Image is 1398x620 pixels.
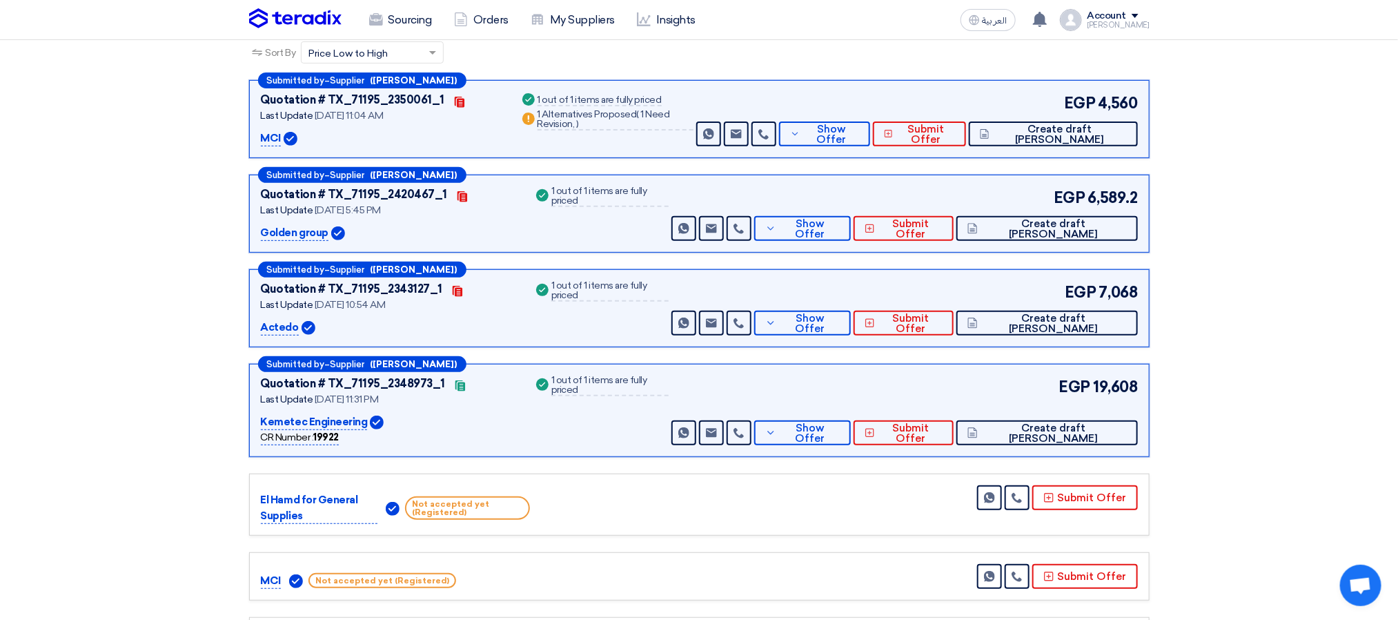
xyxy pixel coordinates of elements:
[878,313,943,334] span: Submit Offer
[331,171,365,180] span: Supplier
[779,122,870,146] button: Show Offer
[249,8,342,29] img: Teradix logo
[261,110,313,122] span: Last Update
[551,281,669,302] div: 1 out of 1 items are fully priced
[780,219,840,240] span: Show Offer
[956,311,1137,336] button: Create draft [PERSON_NAME]
[370,416,384,429] img: Verified Account
[261,281,443,298] div: Quotation # TX_71195_2343127_1
[331,226,345,240] img: Verified Account
[386,502,400,516] img: Verified Account
[261,414,368,431] p: Kemetec Engineering
[371,265,457,274] b: ([PERSON_NAME])
[520,5,626,35] a: My Suppliers
[443,5,520,35] a: Orders
[258,356,466,372] div: –
[315,299,386,311] span: [DATE] 10:54 AM
[1087,21,1150,29] div: [PERSON_NAME]
[1064,92,1096,115] span: EGP
[1340,565,1381,606] div: Open chat
[961,9,1016,31] button: العربية
[315,110,384,122] span: [DATE] 11:04 AM
[258,72,466,88] div: –
[261,492,377,524] p: El Hamd for General Supplies
[261,394,313,405] span: Last Update
[261,573,282,590] p: MCI
[993,124,1126,145] span: Create draft [PERSON_NAME]
[538,110,693,130] div: 1 Alternatives Proposed
[289,574,303,588] img: Verified Account
[261,299,313,311] span: Last Update
[981,313,1126,334] span: Create draft [PERSON_NAME]
[1054,186,1085,209] span: EGP
[261,430,339,445] div: CR Number :
[261,320,299,336] p: Actedo
[983,16,1007,26] span: العربية
[1059,376,1091,398] span: EGP
[308,573,456,588] span: Not accepted yet (Registered)
[637,108,640,120] span: (
[371,76,457,85] b: ([PERSON_NAME])
[302,321,315,335] img: Verified Account
[1099,281,1138,304] span: 7,068
[780,423,840,444] span: Show Offer
[878,423,943,444] span: Submit Offer
[315,204,381,216] span: [DATE] 5:45 PM
[267,265,325,274] span: Submitted by
[538,95,662,106] div: 1 out of 1 items are fully priced
[804,124,859,145] span: Show Offer
[896,124,955,145] span: Submit Offer
[261,376,446,392] div: Quotation # TX_71195_2348973_1
[261,225,328,242] p: Golden group
[1032,485,1138,510] button: Submit Offer
[371,360,457,369] b: ([PERSON_NAME])
[956,216,1137,241] button: Create draft [PERSON_NAME]
[331,360,365,369] span: Supplier
[754,311,851,336] button: Show Offer
[267,171,325,180] span: Submitted by
[371,171,457,180] b: ([PERSON_NAME])
[873,122,967,146] button: Submit Offer
[1060,9,1082,31] img: profile_test.png
[258,167,466,183] div: –
[267,360,325,369] span: Submitted by
[308,46,388,61] span: Price Low to High
[981,219,1126,240] span: Create draft [PERSON_NAME]
[1088,186,1138,209] span: 6,589.2
[261,92,445,108] div: Quotation # TX_71195_2350061_1
[551,186,669,207] div: 1 out of 1 items are fully priced
[1032,564,1138,589] button: Submit Offer
[551,376,669,396] div: 1 out of 1 items are fully priced
[956,420,1137,445] button: Create draft [PERSON_NAME]
[854,216,954,241] button: Submit Offer
[267,76,325,85] span: Submitted by
[780,313,840,334] span: Show Offer
[358,5,443,35] a: Sourcing
[878,219,943,240] span: Submit Offer
[1093,376,1137,398] span: 19,608
[331,76,365,85] span: Supplier
[1087,10,1127,22] div: Account
[266,46,296,60] span: Sort By
[854,420,954,445] button: Submit Offer
[405,496,530,520] span: Not accepted yet (Registered)
[754,216,851,241] button: Show Offer
[754,420,851,445] button: Show Offer
[313,432,339,443] b: 19922
[261,130,282,147] p: MCI
[576,118,579,130] span: )
[258,262,466,278] div: –
[1065,281,1096,304] span: EGP
[626,5,707,35] a: Insights
[261,204,313,216] span: Last Update
[854,311,954,336] button: Submit Offer
[331,265,365,274] span: Supplier
[538,108,670,130] span: 1 Need Revision,
[315,394,379,405] span: [DATE] 11:31 PM
[1099,92,1138,115] span: 4,560
[981,423,1126,444] span: Create draft [PERSON_NAME]
[284,132,297,146] img: Verified Account
[969,122,1137,146] button: Create draft [PERSON_NAME]
[261,186,448,203] div: Quotation # TX_71195_2420467_1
